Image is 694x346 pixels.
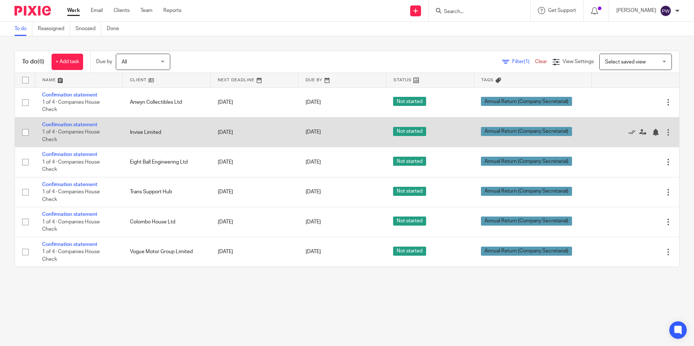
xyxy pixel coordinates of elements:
[306,160,321,165] span: [DATE]
[481,97,572,106] span: Annual Return (Company Secretarial)
[15,22,32,36] a: To do
[393,157,426,166] span: Not started
[535,59,547,64] a: Clear
[42,249,100,262] span: 1 of 4 · Companies House Check
[306,219,321,225] span: [DATE]
[42,92,97,98] a: Confirmation statement
[393,127,426,136] span: Not started
[616,7,656,14] p: [PERSON_NAME]
[107,22,124,36] a: Done
[548,8,576,13] span: Get Support
[481,157,572,166] span: Annual Return (Company Secretarial)
[306,130,321,135] span: [DATE]
[393,97,426,106] span: Not started
[22,58,44,66] h1: To do
[42,152,97,157] a: Confirmation statement
[91,7,103,14] a: Email
[211,177,298,207] td: [DATE]
[393,217,426,226] span: Not started
[42,182,97,187] a: Confirmation statement
[75,22,101,36] a: Snoozed
[211,207,298,237] td: [DATE]
[42,122,97,127] a: Confirmation statement
[481,127,572,136] span: Annual Return (Company Secretarial)
[42,100,100,112] span: 1 of 4 · Companies House Check
[67,7,80,14] a: Work
[443,9,509,15] input: Search
[306,190,321,195] span: [DATE]
[123,237,211,267] td: Vogue Motor Group Limited
[38,22,70,36] a: Reassigned
[393,247,426,256] span: Not started
[660,5,671,17] img: svg%3E
[123,207,211,237] td: Colombo House Ltd
[42,130,100,143] span: 1 of 4 · Companies House Check
[211,237,298,267] td: [DATE]
[393,187,426,196] span: Not started
[114,7,130,14] a: Clients
[42,219,100,232] span: 1 of 4 · Companies House Check
[163,7,181,14] a: Reports
[37,59,44,65] span: (6)
[211,147,298,177] td: [DATE]
[122,59,127,65] span: All
[42,160,100,172] span: 1 of 4 · Companies House Check
[628,128,639,136] a: Mark as done
[605,59,646,65] span: Select saved view
[140,7,152,14] a: Team
[52,54,83,70] a: + Add task
[123,87,211,117] td: Anwyn Collectibles Ltd
[481,217,572,226] span: Annual Return (Company Secretarial)
[96,58,112,65] p: Due by
[481,78,494,82] span: Tags
[481,187,572,196] span: Annual Return (Company Secretarial)
[481,247,572,256] span: Annual Return (Company Secretarial)
[306,100,321,105] span: [DATE]
[15,6,51,16] img: Pixie
[306,250,321,255] span: [DATE]
[42,242,97,247] a: Confirmation statement
[42,189,100,202] span: 1 of 4 · Companies House Check
[123,147,211,177] td: Eight Ball Engineering Ltd
[524,59,530,64] span: (1)
[512,59,535,64] span: Filter
[563,59,594,64] span: View Settings
[211,117,298,147] td: [DATE]
[42,212,97,217] a: Confirmation statement
[123,117,211,147] td: Invise Limited
[211,87,298,117] td: [DATE]
[123,177,211,207] td: Trans Support Hub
